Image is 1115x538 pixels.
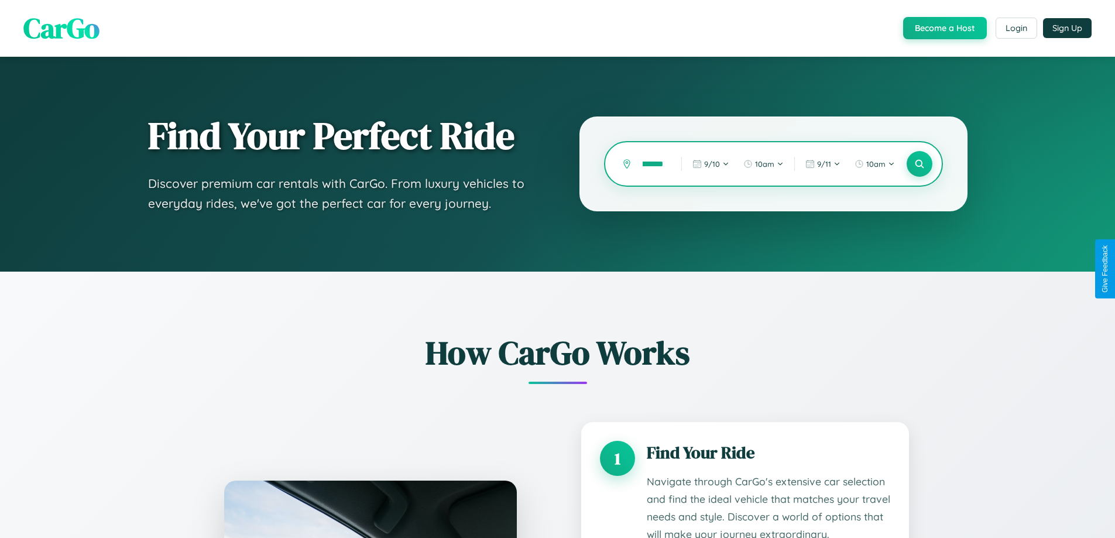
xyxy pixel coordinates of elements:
button: Sign Up [1043,18,1092,38]
div: 1 [600,441,635,476]
p: Discover premium car rentals with CarGo. From luxury vehicles to everyday rides, we've got the pe... [148,174,533,213]
h1: Find Your Perfect Ride [148,115,533,156]
button: Login [996,18,1037,39]
h2: How CarGo Works [207,330,909,375]
span: 9 / 11 [817,159,831,169]
button: 9/11 [800,155,846,173]
h3: Find Your Ride [647,441,890,464]
button: 10am [849,155,901,173]
button: 9/10 [687,155,735,173]
span: CarGo [23,9,100,47]
span: 9 / 10 [704,159,720,169]
button: 10am [737,155,790,173]
button: Become a Host [903,17,987,39]
div: Give Feedback [1101,245,1109,293]
span: 10am [755,159,774,169]
span: 10am [866,159,886,169]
